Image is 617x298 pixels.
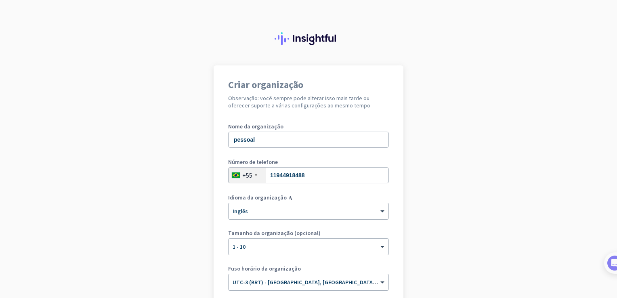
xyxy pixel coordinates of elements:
[228,124,389,129] label: Nome da organização
[228,230,389,236] label: Tamanho da organização (opcional)
[228,266,389,271] label: Fuso horário da organização
[228,80,389,90] h1: Criar organização
[275,32,342,45] img: Perspicaz
[228,94,389,109] h2: Observação: você sempre pode alterar isso mais tarde ou oferecer suporte a várias configurações a...
[288,195,315,200] i: Ajuda
[228,159,389,165] label: Número de telefone
[242,171,252,179] div: +55
[228,132,389,148] input: Qual é o nome da sua organização?
[228,195,287,200] label: Idioma da organização
[228,167,389,183] input: 11 2345-6789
